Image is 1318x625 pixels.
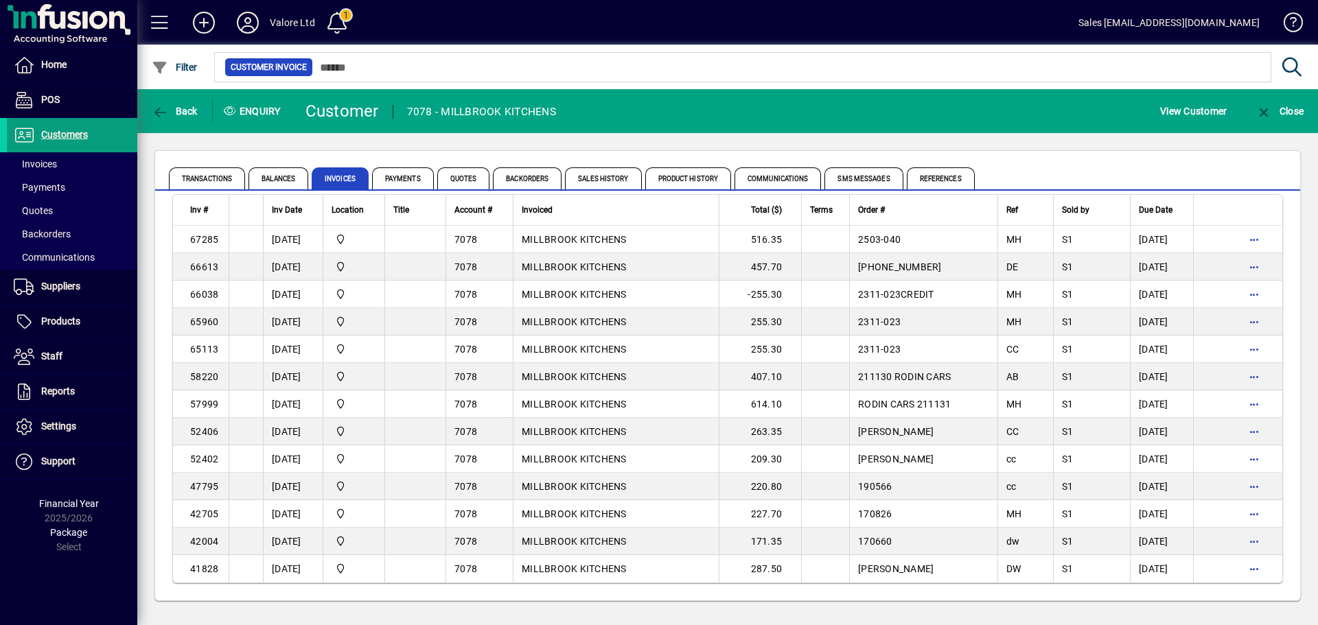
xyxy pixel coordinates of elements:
span: POS [41,94,60,105]
div: Order # [858,202,989,217]
span: 41828 [190,563,218,574]
span: Communications [14,252,95,263]
span: 7078 [454,508,477,519]
td: 209.30 [719,445,801,473]
span: Backorders [14,228,71,239]
td: [DATE] [263,555,323,582]
span: HILLCREST WAREHOUSE [332,561,376,576]
span: 65960 [190,316,218,327]
span: HILLCREST WAREHOUSE [332,397,376,412]
a: Home [7,48,137,82]
span: Financial Year [39,498,99,509]
td: [DATE] [263,363,323,390]
span: S1 [1062,453,1074,464]
span: Back [152,106,198,117]
span: [PHONE_NUMBER] [858,261,942,272]
span: Balances [248,167,308,189]
td: 227.70 [719,500,801,528]
div: 7078 - MILLBROOK KITCHENS [407,101,556,123]
span: Customers [41,129,88,140]
span: 67285 [190,234,218,245]
span: S1 [1062,563,1074,574]
a: Invoices [7,152,137,176]
span: Backorders [493,167,562,189]
span: 170826 [858,508,892,519]
span: Sold by [1062,202,1089,217]
td: [DATE] [263,500,323,528]
span: 211130 RODIN CARS [858,371,951,382]
span: 52406 [190,426,218,437]
span: MILLBROOK KITCHENS [522,481,627,492]
a: Reports [7,375,137,409]
span: MILLBROOK KITCHENS [522,234,627,245]
td: -255.30 [719,281,801,308]
span: [PERSON_NAME] [858,453,934,464]
div: Due Date [1139,202,1185,217]
span: 65113 [190,344,218,355]
span: MILLBROOK KITCHENS [522,399,627,410]
td: [DATE] [263,226,323,253]
span: Settings [41,421,76,432]
span: 2311-023CREDIT [858,289,934,300]
button: More options [1243,475,1265,497]
span: [PERSON_NAME] [858,563,934,574]
span: 7078 [454,234,477,245]
td: [DATE] [263,528,323,555]
button: More options [1243,558,1265,580]
td: 220.80 [719,473,801,500]
td: 255.30 [719,308,801,335]
td: [DATE] [1130,528,1193,555]
button: View Customer [1157,99,1230,123]
span: S1 [1062,234,1074,245]
span: Customer Invoice [231,60,307,74]
span: HILLCREST WAREHOUSE [332,287,376,302]
div: Account # [454,202,505,217]
span: Order # [858,202,885,217]
div: Ref [1006,202,1045,217]
span: HILLCREST WAREHOUSE [332,451,376,467]
span: S1 [1062,426,1074,437]
span: MILLBROOK KITCHENS [522,371,627,382]
span: 58220 [190,371,218,382]
span: cc [1006,481,1017,492]
td: [DATE] [1130,418,1193,445]
div: Title [393,202,437,217]
span: HILLCREST WAREHOUSE [332,314,376,329]
span: 52402 [190,453,218,464]
span: Support [41,456,76,467]
a: Payments [7,176,137,199]
td: [DATE] [263,418,323,445]
td: [DATE] [1130,363,1193,390]
span: HILLCREST WAREHOUSE [332,479,376,494]
span: S1 [1062,316,1074,327]
span: 2503-040 [858,234,901,245]
span: Staff [41,351,62,362]
td: [DATE] [1130,281,1193,308]
span: DE [1006,261,1019,272]
span: View Customer [1160,100,1227,122]
span: MILLBROOK KITCHENS [522,316,627,327]
a: Settings [7,410,137,444]
span: Due Date [1139,202,1172,217]
span: HILLCREST WAREHOUSE [332,342,376,357]
span: MILLBROOK KITCHENS [522,289,627,300]
span: 42705 [190,508,218,519]
span: MILLBROOK KITCHENS [522,508,627,519]
span: Payments [14,182,65,193]
span: HILLCREST WAREHOUSE [332,232,376,247]
td: [DATE] [263,473,323,500]
a: Staff [7,340,137,374]
span: MH [1006,508,1022,519]
span: MILLBROOK KITCHENS [522,344,627,355]
button: More options [1243,366,1265,388]
td: 614.10 [719,390,801,418]
div: Customer [305,100,379,122]
span: Inv # [190,202,208,217]
button: Profile [226,10,270,35]
td: [DATE] [263,281,323,308]
span: [PERSON_NAME] [858,426,934,437]
span: Invoiced [522,202,553,217]
span: S1 [1062,508,1074,519]
span: 170660 [858,536,892,547]
span: MILLBROOK KITCHENS [522,563,627,574]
